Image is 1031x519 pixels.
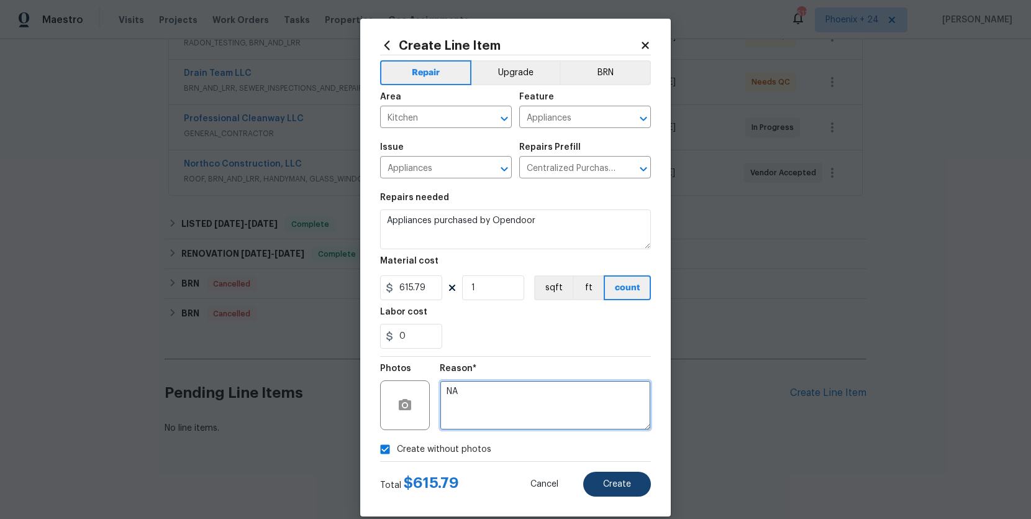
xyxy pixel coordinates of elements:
button: Create [583,472,651,497]
button: ft [573,275,604,300]
h5: Reason* [440,364,476,373]
h5: Labor cost [380,308,427,316]
h5: Repairs Prefill [519,143,581,152]
button: Upgrade [471,60,560,85]
button: count [604,275,651,300]
button: Cancel [511,472,578,497]
span: Create [603,480,631,489]
button: Repair [380,60,471,85]
button: BRN [560,60,651,85]
h5: Photos [380,364,411,373]
h5: Repairs needed [380,193,449,202]
span: Create without photos [397,443,491,456]
h5: Material cost [380,257,438,265]
div: Total [380,477,459,492]
h5: Area [380,93,401,101]
button: Open [496,160,513,178]
button: Open [635,110,652,127]
span: $ 615.79 [404,475,459,490]
textarea: Appliances purchased by Opendoor [380,209,651,249]
button: sqft [534,275,573,300]
button: Open [496,110,513,127]
button: Open [635,160,652,178]
h5: Issue [380,143,404,152]
span: Cancel [530,480,558,489]
textarea: NA [440,380,651,430]
h5: Feature [519,93,554,101]
h2: Create Line Item [380,39,640,52]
